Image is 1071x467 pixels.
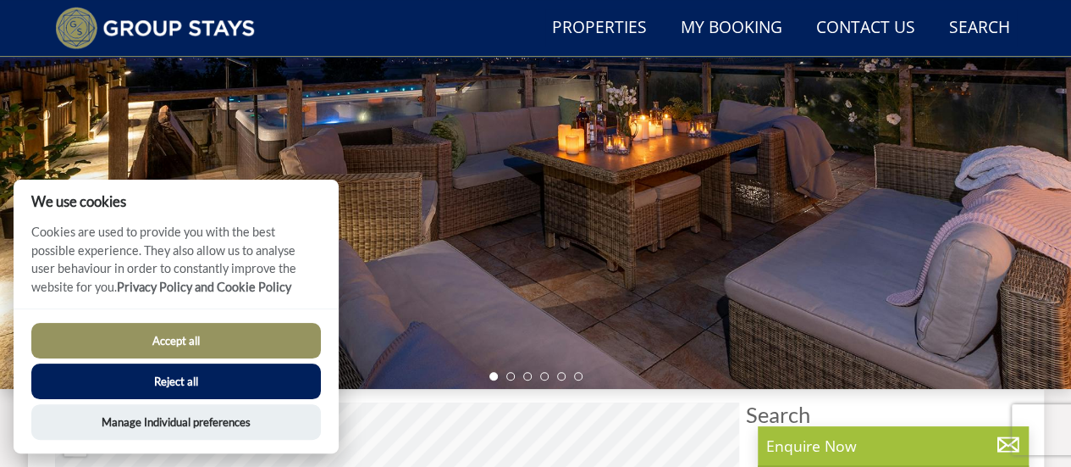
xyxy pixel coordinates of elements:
span: Search [746,403,1017,426]
a: Contact Us [809,9,922,47]
a: My Booking [674,9,789,47]
a: Search [942,9,1017,47]
button: Reject all [31,364,321,399]
p: Enquire Now [766,435,1020,457]
img: Group Stays [55,7,256,49]
a: Properties [545,9,654,47]
h2: We use cookies [14,193,339,209]
a: Privacy Policy and Cookie Policy [117,280,291,294]
button: Manage Individual preferences [31,404,321,440]
button: Accept all [31,323,321,359]
p: Cookies are used to provide you with the best possible experience. They also allow us to analyse ... [14,223,339,309]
